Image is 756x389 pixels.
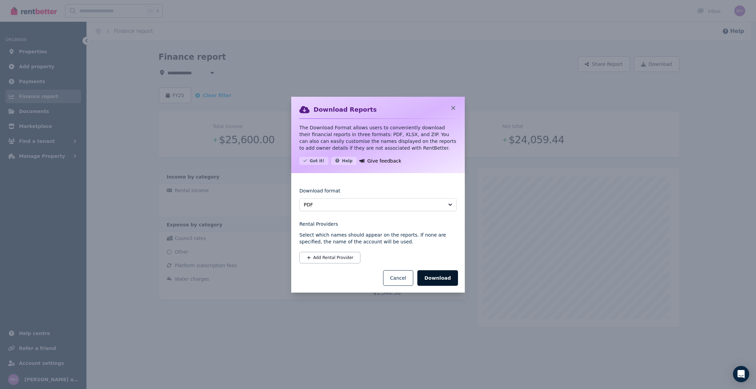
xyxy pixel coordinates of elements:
[359,157,401,165] a: Give feedback
[314,105,377,114] h2: Download Reports
[304,201,443,208] span: PDF
[299,157,329,165] button: Got it!
[299,221,457,227] legend: Rental Providers
[383,270,413,286] button: Cancel
[299,124,457,151] p: The Download Format allows users to conveniently download their financial reports in three format...
[299,198,457,211] button: PDF
[331,157,357,165] button: Help
[417,270,458,286] button: Download
[299,252,360,263] button: Add Rental Provider
[299,187,340,198] label: Download format
[733,366,749,382] div: Open Intercom Messenger
[299,231,457,245] p: Select which names should appear on the reports. If none are specified, the name of the account w...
